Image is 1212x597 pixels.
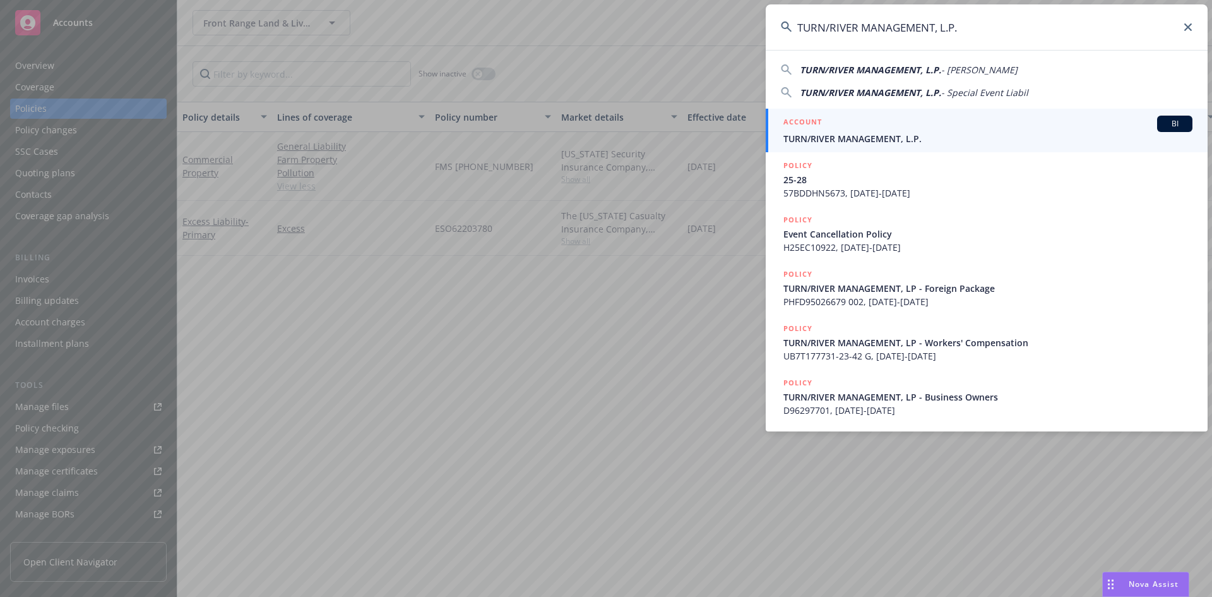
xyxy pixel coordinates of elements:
span: TURN/RIVER MANAGEMENT, LP - Foreign Package [783,282,1192,295]
h5: POLICY [783,322,812,335]
a: ACCOUNTBITURN/RIVER MANAGEMENT, L.P. [766,109,1208,152]
span: - Special Event Liabil [941,87,1028,99]
span: TURN/RIVER MANAGEMENT, L.P. [800,64,941,76]
span: - [PERSON_NAME] [941,64,1018,76]
h5: ACCOUNT [783,116,822,131]
span: UB7T177731-23-42 G, [DATE]-[DATE] [783,349,1192,363]
h5: POLICY [783,159,812,172]
a: POLICYTURN/RIVER MANAGEMENT, LP - Foreign PackagePHFD95026679 002, [DATE]-[DATE] [766,261,1208,315]
span: Event Cancellation Policy [783,227,1192,241]
a: POLICY25-2857BDDHN5673, [DATE]-[DATE] [766,152,1208,207]
h5: POLICY [783,268,812,280]
span: BI [1162,118,1187,130]
span: PHFD95026679 002, [DATE]-[DATE] [783,295,1192,308]
span: TURN/RIVER MANAGEMENT, LP - Business Owners [783,390,1192,404]
span: 57BDDHN5673, [DATE]-[DATE] [783,186,1192,200]
h5: POLICY [783,377,812,389]
span: D96297701, [DATE]-[DATE] [783,404,1192,417]
a: POLICYTURN/RIVER MANAGEMENT, LP - Workers' CompensationUB7T177731-23-42 G, [DATE]-[DATE] [766,315,1208,370]
a: POLICYEvent Cancellation PolicyH25EC10922, [DATE]-[DATE] [766,207,1208,261]
div: Drag to move [1103,572,1119,596]
span: Nova Assist [1129,579,1179,589]
span: TURN/RIVER MANAGEMENT, L.P. [783,132,1192,145]
a: POLICYTURN/RIVER MANAGEMENT, LP - Business OwnersD96297701, [DATE]-[DATE] [766,370,1208,424]
span: 25-28 [783,173,1192,186]
input: Search... [766,4,1208,50]
button: Nova Assist [1102,572,1189,597]
span: H25EC10922, [DATE]-[DATE] [783,241,1192,254]
span: TURN/RIVER MANAGEMENT, L.P. [800,87,941,99]
h5: POLICY [783,214,812,226]
span: TURN/RIVER MANAGEMENT, LP - Workers' Compensation [783,336,1192,349]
